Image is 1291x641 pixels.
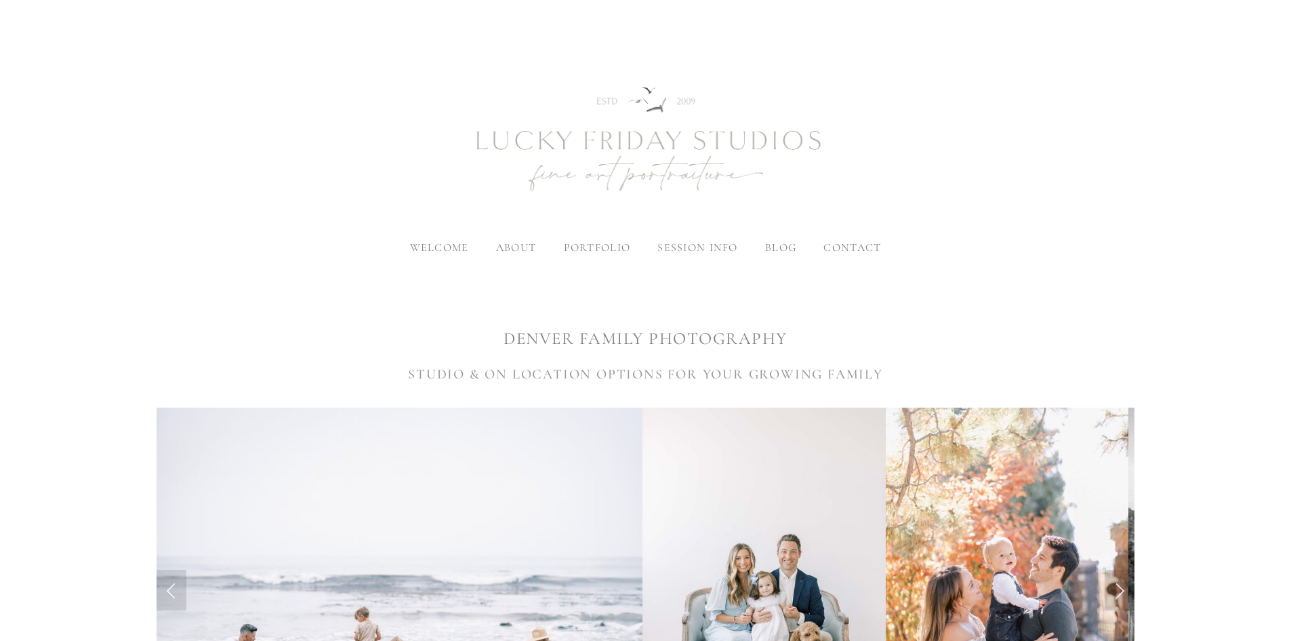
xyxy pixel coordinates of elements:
[496,241,536,254] label: about
[402,39,890,242] img: Newborn Photography Denver | Lucky Friday Studios
[657,241,737,254] label: session info
[157,570,186,610] a: Previous Slide
[765,241,796,254] a: blog
[823,241,881,254] a: contact
[1105,570,1134,610] a: Next Slide
[410,241,469,254] a: welcome
[157,327,1134,351] h1: DENVER FAMILY PHOTOGRAPHY
[157,364,1134,385] h3: STUDIO & ON LOCATION OPTIONS FOR YOUR GROWING FAMILY
[564,241,631,254] label: portfolio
